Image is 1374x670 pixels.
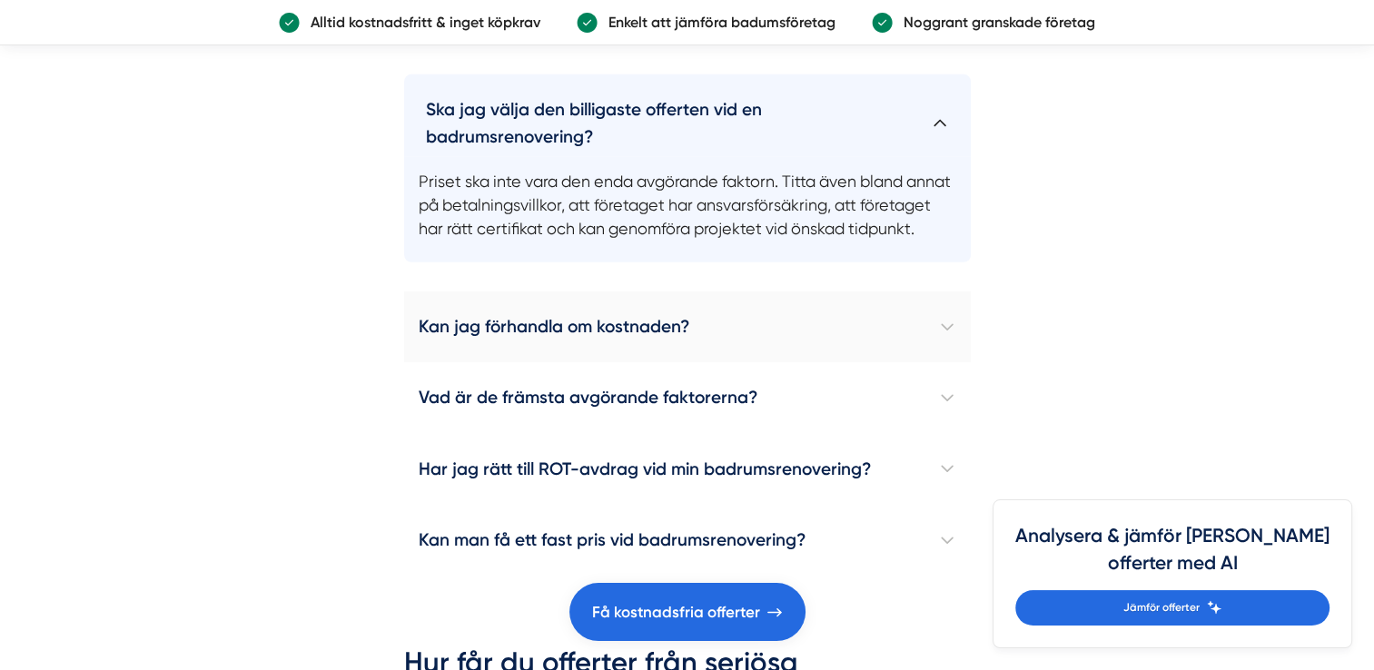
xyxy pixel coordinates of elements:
[569,583,806,641] a: Få kostnadsfria offerter
[1015,590,1330,626] a: Jämför offerter
[404,157,971,262] p: Priset ska inte vara den enda avgörande faktorn. Titta även bland annat på betalningsvillkor, att...
[300,11,540,34] p: Alltid kostnadsfritt & inget köpkrav
[598,11,835,34] p: Enkelt att jämföra badumsföretag
[1015,522,1330,590] h4: Analysera & jämför [PERSON_NAME] offerter med AI
[592,600,760,625] span: Få kostnadsfria offerter
[893,11,1095,34] p: Noggrant granskade företag
[1123,599,1200,616] span: Jämför offerter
